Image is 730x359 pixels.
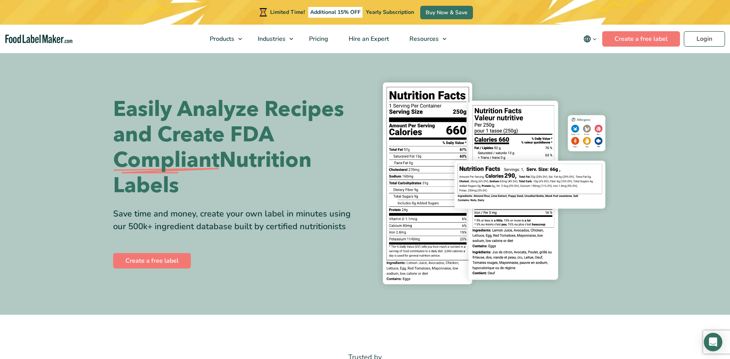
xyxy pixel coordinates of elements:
[407,35,439,43] span: Resources
[256,35,286,43] span: Industries
[399,25,450,53] a: Resources
[113,208,359,233] div: Save time and money, create your own label in minutes using our 500k+ ingredient database built b...
[346,35,390,43] span: Hire an Expert
[299,25,337,53] a: Pricing
[602,31,680,47] a: Create a free label
[200,25,246,53] a: Products
[113,148,219,173] span: Compliant
[420,6,473,19] a: Buy Now & Save
[207,35,235,43] span: Products
[113,253,191,268] a: Create a free label
[270,8,305,16] span: Limited Time!
[248,25,297,53] a: Industries
[704,333,722,351] div: Open Intercom Messenger
[684,31,725,47] a: Login
[366,8,414,16] span: Yearly Subscription
[307,35,329,43] span: Pricing
[339,25,398,53] a: Hire an Expert
[113,97,359,198] h1: Easily Analyze Recipes and Create FDA Nutrition Labels
[308,7,362,18] span: Additional 15% OFF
